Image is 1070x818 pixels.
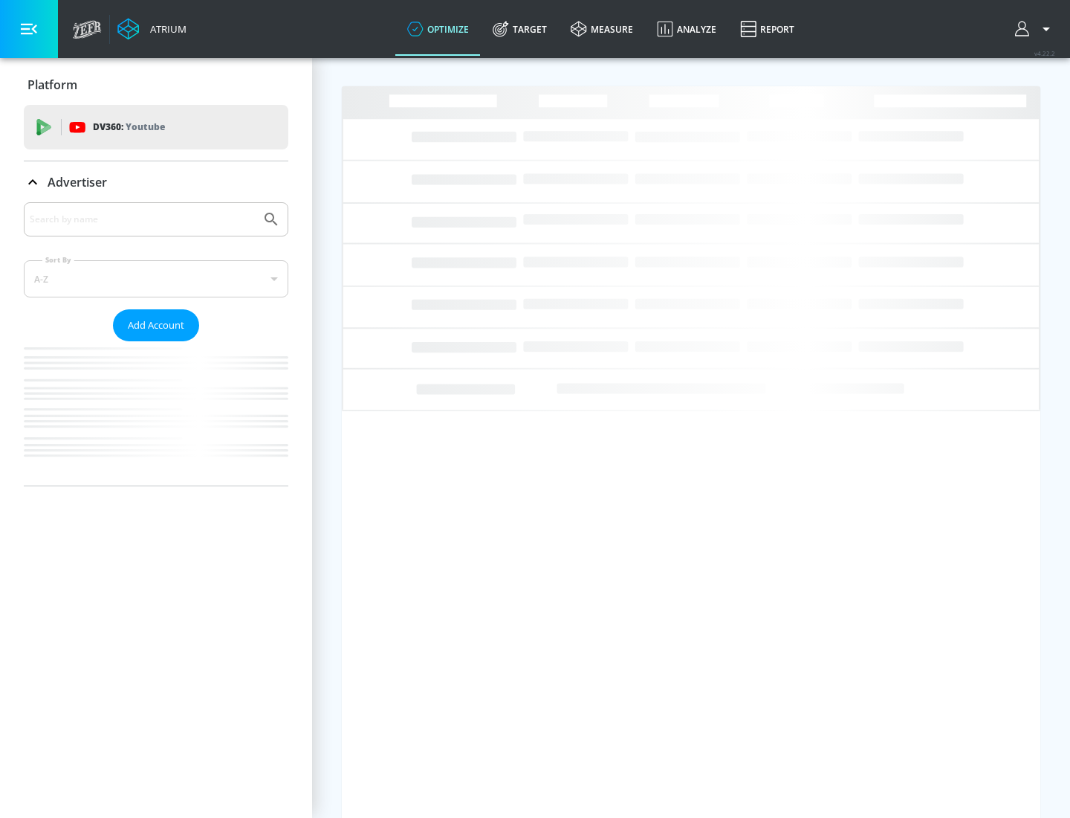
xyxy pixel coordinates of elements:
div: DV360: Youtube [24,105,288,149]
div: A-Z [24,260,288,297]
p: DV360: [93,119,165,135]
div: Platform [24,64,288,106]
p: Advertiser [48,174,107,190]
a: Target [481,2,559,56]
a: Report [728,2,806,56]
div: Advertiser [24,202,288,486]
a: Atrium [117,18,187,40]
p: Youtube [126,119,165,135]
a: optimize [395,2,481,56]
p: Platform [27,77,77,93]
input: Search by name [30,210,255,229]
span: v 4.22.2 [1034,49,1055,57]
span: Add Account [128,317,184,334]
label: Sort By [42,255,74,265]
nav: list of Advertiser [24,341,288,486]
div: Advertiser [24,161,288,203]
div: Atrium [144,22,187,36]
button: Add Account [113,309,199,341]
a: Analyze [645,2,728,56]
a: measure [559,2,645,56]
